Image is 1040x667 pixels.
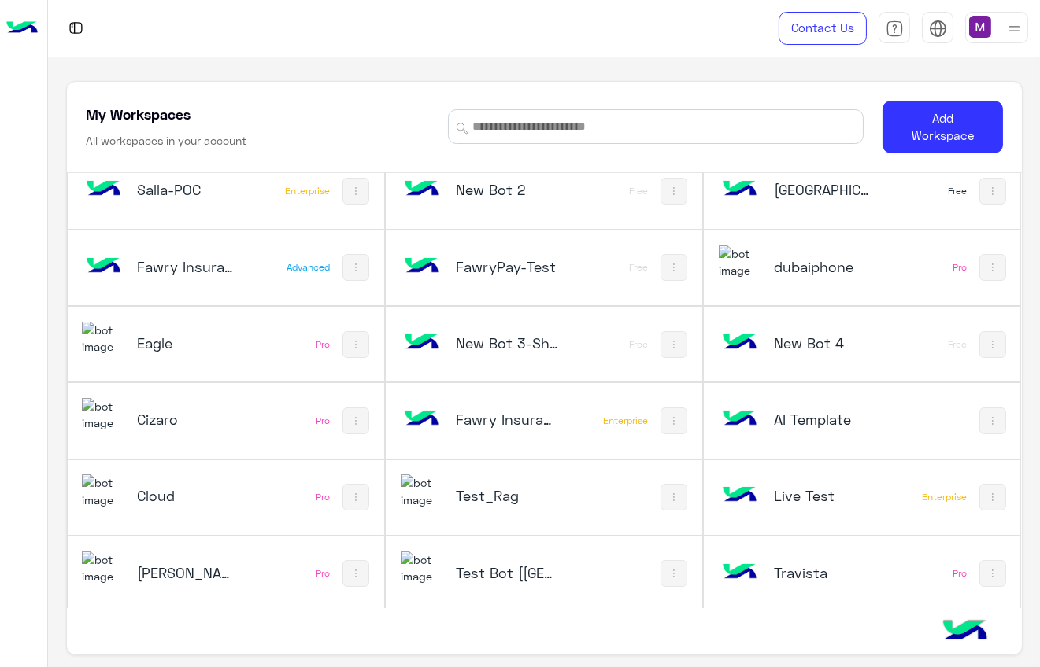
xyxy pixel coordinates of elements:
div: Pro [316,338,330,351]
h5: Fawry Insurance Brokerage`s_copy_1 [456,410,559,429]
img: tab [929,20,947,38]
h5: New Bot 4 [774,333,877,352]
div: Free [629,338,648,351]
div: Pro [316,415,330,427]
img: bot image [719,551,761,594]
img: bot image [401,322,443,364]
img: bot image [719,168,761,211]
button: Add Workspace [883,101,1003,153]
h5: Fawry Insurance Brokerage`s [137,257,240,276]
img: 630227726849311 [401,474,443,508]
div: Free [629,261,648,274]
h5: New Bot 2 [456,180,559,199]
img: tab [886,20,904,38]
img: bot image [719,322,761,364]
div: Pro [953,261,967,274]
div: Enterprise [285,185,330,197]
h5: Cizaro [137,410,240,429]
img: 197426356791770 [401,551,443,585]
img: 713415422032625 [82,322,124,356]
h5: Cloud [137,486,240,505]
div: Enterprise [603,415,648,427]
h5: Travista [774,563,877,582]
h5: Test Bot [QC] [456,563,559,582]
img: Logo [6,12,38,45]
div: Free [948,185,967,197]
a: Contact Us [779,12,867,45]
img: bot image [82,168,124,211]
h5: dubai airports [774,180,877,199]
img: bot image [401,245,443,288]
a: tab [879,12,910,45]
div: Pro [316,491,330,503]
img: bot image [401,168,443,211]
h5: Eagle [137,333,240,352]
img: 322853014244696 [82,551,124,585]
h5: My Workspaces [86,105,191,123]
img: hulul-logo.png [938,604,993,659]
img: userImage [969,16,991,38]
div: Advanced [287,261,330,274]
img: bot image [401,398,443,440]
img: bot image [719,398,761,440]
img: bot image [719,474,761,517]
h6: All workspaces in your account [86,133,246,149]
h5: Rokn Rahaty [137,563,240,582]
img: 317874714732967 [82,474,124,508]
div: Pro [953,567,967,580]
div: Free [629,185,648,197]
div: Pro [316,567,330,580]
div: Enterprise [922,491,967,503]
div: Free [948,338,967,351]
h5: Salla-POC [137,180,240,199]
h5: AI Template [774,410,877,429]
img: 1403182699927242 [719,245,761,279]
img: bot image [82,245,124,288]
h5: FawryPay-Test [456,257,559,276]
h5: Live Test [774,486,877,505]
h5: dubaiphone [774,257,877,276]
img: 919860931428189 [82,398,124,432]
img: profile [1005,19,1024,39]
img: tab [66,18,86,38]
h5: New Bot 3-Shopify [456,333,559,352]
h5: Test_Rag [456,486,559,505]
